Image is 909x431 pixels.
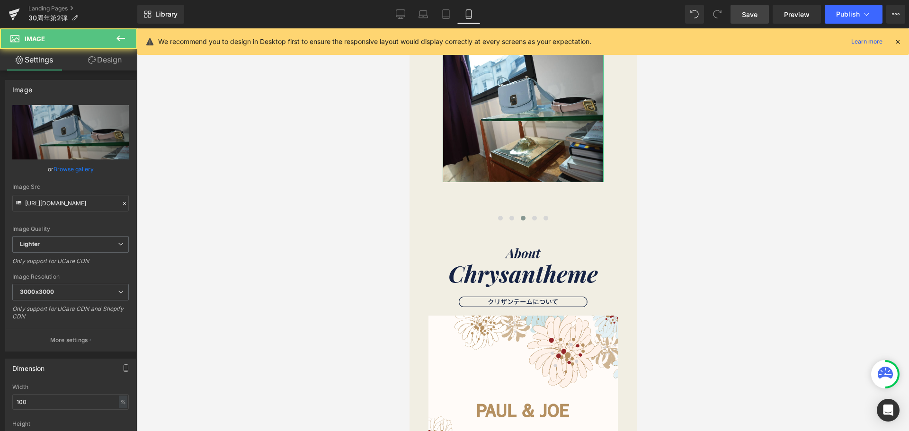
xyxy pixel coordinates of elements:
span: 30周年第2弾 [28,14,68,22]
div: Image [12,80,32,94]
div: Height [12,421,129,427]
a: New Library [137,5,184,24]
a: Mobile [457,5,480,24]
div: Image Resolution [12,273,129,280]
a: Browse gallery [53,161,94,177]
span: Image [25,35,45,43]
div: Dimension [12,359,45,372]
div: Image Quality [12,226,129,232]
button: Publish [825,5,882,24]
a: Design [71,49,139,70]
a: Landing Pages [28,5,137,12]
input: Link [12,195,129,211]
div: Only support for UCare CDN and Shopify CDN [12,305,129,326]
div: Width [12,384,129,390]
a: Desktop [389,5,412,24]
p: More settings [50,336,88,344]
span: Save [742,9,757,19]
a: Preview [773,5,821,24]
a: Laptop [412,5,435,24]
b: 3000x3000 [20,288,54,295]
button: More settings [6,329,135,351]
div: or [12,164,129,174]
div: % [119,396,127,408]
a: Learn more [847,36,886,47]
div: Open Intercom Messenger [877,399,900,422]
button: Undo [685,5,704,24]
b: Lighter [20,240,40,247]
div: Image Src [12,184,129,190]
p: We recommend you to design in Desktop first to ensure the responsive layout would display correct... [158,36,591,47]
span: Preview [784,9,810,19]
button: Redo [708,5,727,24]
span: Publish [836,10,860,18]
a: Tablet [435,5,457,24]
div: Only support for UCare CDN [12,257,129,271]
button: More [886,5,905,24]
span: Library [155,10,178,18]
input: auto [12,394,129,410]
